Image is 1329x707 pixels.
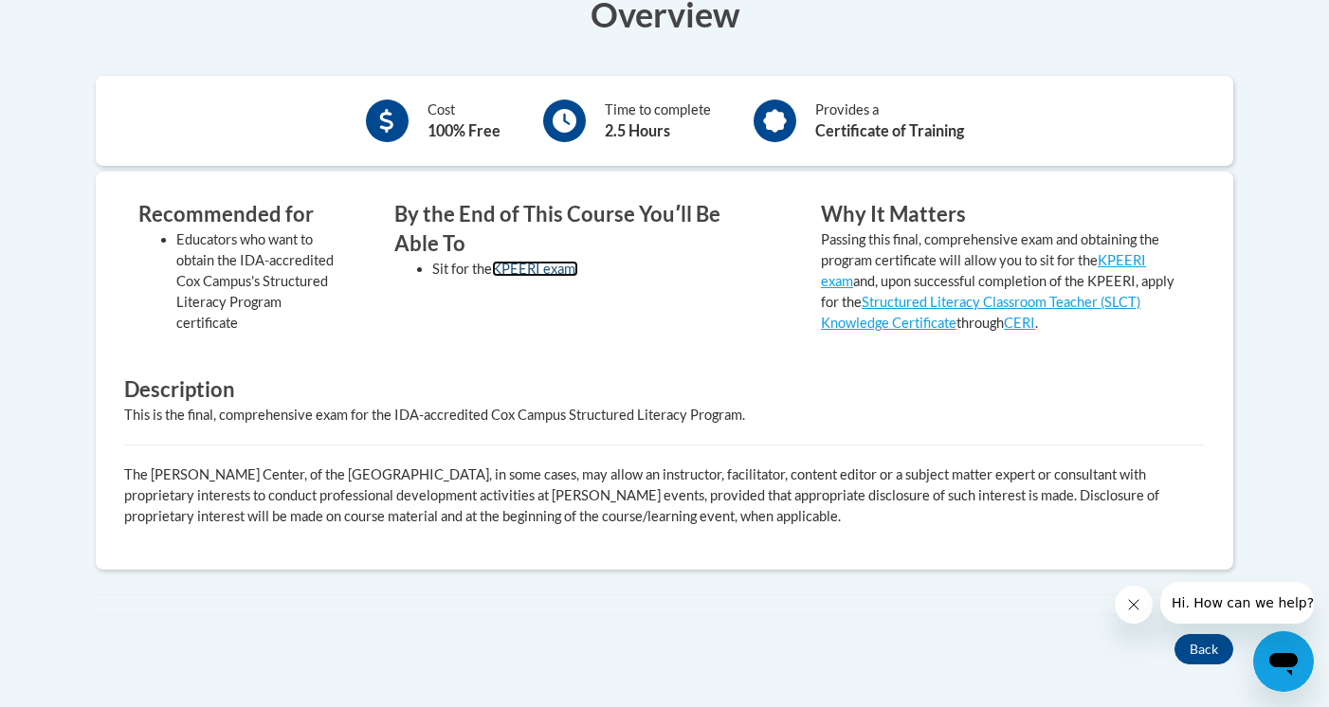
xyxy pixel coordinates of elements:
[176,229,337,334] li: Educators who want to obtain the IDA-accredited Cox Campus's Structured Literacy Program certificate
[428,121,501,139] b: 100% Free
[1253,631,1314,692] iframe: Button to launch messaging window
[124,405,1205,426] div: This is the final, comprehensive exam for the IDA-accredited Cox Campus Structured Literacy Program.
[428,100,501,142] div: Cost
[432,259,764,280] li: Sit for the
[821,229,1191,334] p: Passing this final, comprehensive exam and obtaining the program certificate will allow you to si...
[492,261,578,277] a: KPEERI exam.
[394,200,764,259] h3: By the End of This Course Youʹll Be Able To
[815,100,964,142] div: Provides a
[1174,634,1233,664] button: Back
[605,100,711,142] div: Time to complete
[124,375,1205,405] h3: Description
[605,121,670,139] b: 2.5 Hours
[124,464,1205,527] p: The [PERSON_NAME] Center, of the [GEOGRAPHIC_DATA], in some cases, may allow an instructor, facil...
[1115,586,1153,624] iframe: Close message
[815,121,964,139] b: Certificate of Training
[821,200,1191,229] h3: Why It Matters
[1160,582,1314,624] iframe: Message from company
[1004,315,1035,331] a: CERI
[138,200,337,229] h3: Recommended for
[821,294,1140,331] a: Structured Literacy Classroom Teacher (SLCT) Knowledge Certificate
